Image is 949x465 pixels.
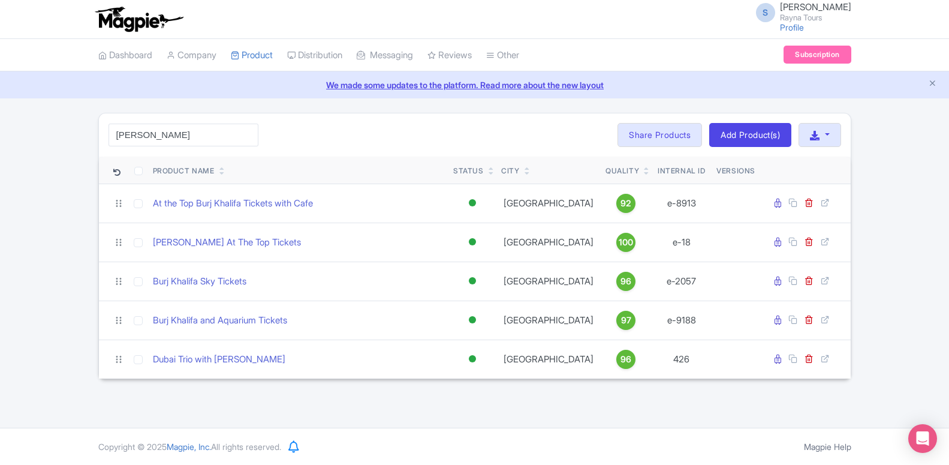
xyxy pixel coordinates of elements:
span: 96 [620,275,631,288]
span: 96 [620,353,631,366]
td: [GEOGRAPHIC_DATA] [496,301,601,340]
a: Burj Khalifa Sky Tickets [153,275,246,289]
a: Product [231,39,273,72]
a: Profile [780,22,804,32]
span: 92 [620,197,631,210]
th: Versions [712,157,760,184]
span: Magpie, Inc. [167,442,211,452]
a: Share Products [617,123,702,147]
a: Reviews [427,39,472,72]
div: Open Intercom Messenger [908,424,937,453]
a: 96 [605,350,646,369]
div: City [501,166,519,176]
td: [GEOGRAPHIC_DATA] [496,262,601,301]
a: Burj Khalifa and Aquarium Tickets [153,314,287,328]
img: logo-ab69f6fb50320c5b225c76a69d11143b.png [92,6,185,32]
span: [PERSON_NAME] [780,1,851,13]
a: Messaging [357,39,413,72]
div: Active [466,311,478,329]
div: Quality [605,166,639,176]
a: 92 [605,194,646,213]
a: 97 [605,311,646,330]
a: Subscription [784,46,851,64]
a: S [PERSON_NAME] Rayna Tours [749,2,851,22]
div: Copyright © 2025 All rights reserved. [91,440,288,453]
span: 100 [619,236,633,249]
div: Active [466,233,478,251]
a: Add Product(s) [709,123,791,147]
td: [GEOGRAPHIC_DATA] [496,184,601,223]
td: e-8913 [652,184,712,223]
td: e-18 [652,223,712,262]
a: Distribution [287,39,342,72]
div: Product Name [153,166,215,176]
div: Active [466,350,478,368]
a: 96 [605,272,646,291]
td: e-9188 [652,301,712,340]
td: e-2057 [652,262,712,301]
a: We made some updates to the platform. Read more about the new layout [7,79,942,91]
td: 426 [652,340,712,379]
input: Search product name, city, or interal id [109,124,258,146]
div: Active [466,194,478,212]
a: Dubai Trio with [PERSON_NAME] [153,353,285,367]
a: Magpie Help [804,442,851,452]
div: Status [453,166,484,176]
span: 97 [621,314,631,327]
a: At the Top Burj Khalifa Tickets with Cafe [153,197,313,211]
th: Internal ID [652,157,712,184]
div: Active [466,272,478,290]
small: Rayna Tours [780,14,851,22]
a: Other [486,39,519,72]
a: 100 [605,233,646,252]
button: Close announcement [928,77,937,91]
a: Company [167,39,216,72]
span: S [756,3,775,22]
a: Dashboard [98,39,152,72]
td: [GEOGRAPHIC_DATA] [496,340,601,379]
a: [PERSON_NAME] At The Top Tickets [153,236,301,250]
td: [GEOGRAPHIC_DATA] [496,223,601,262]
